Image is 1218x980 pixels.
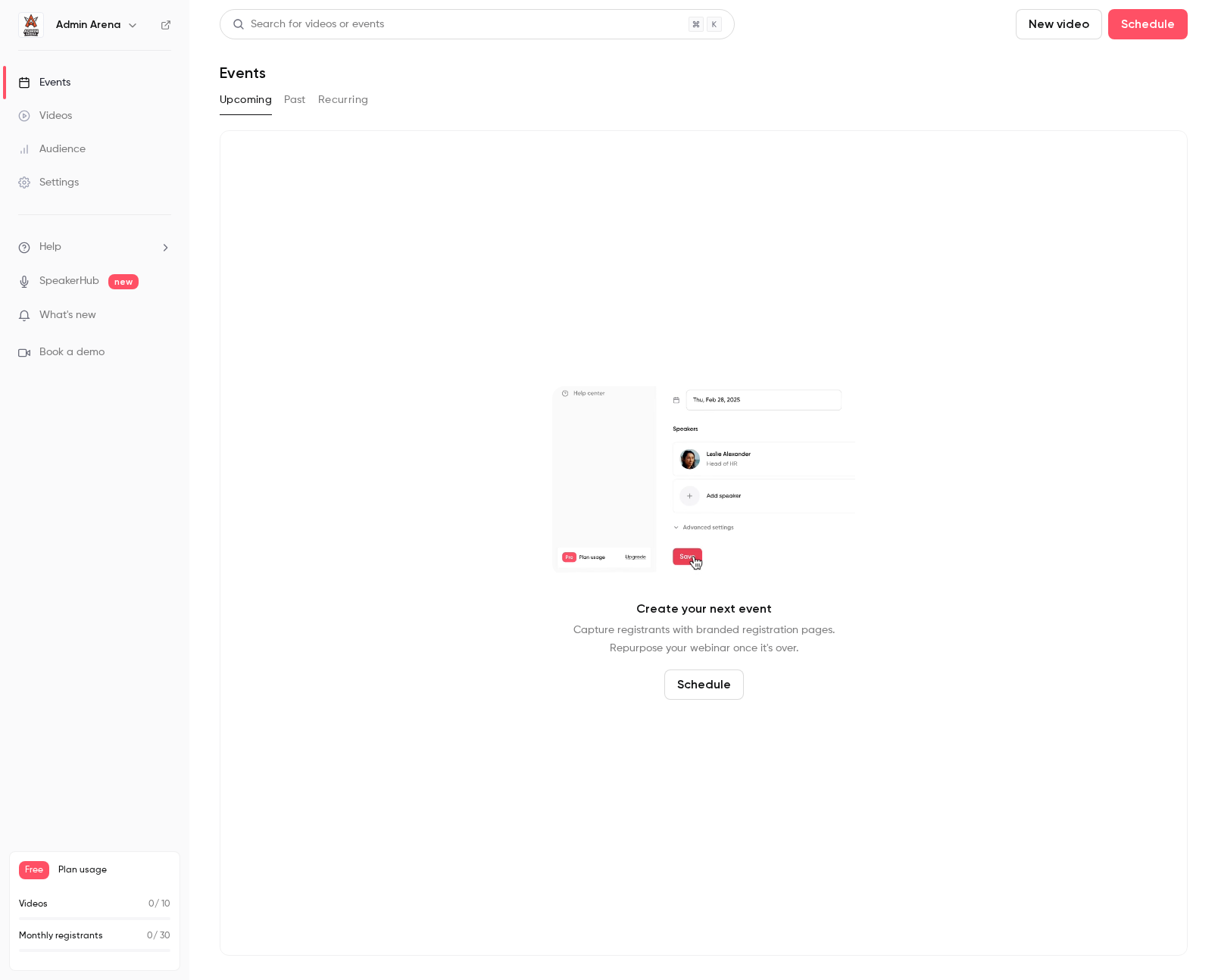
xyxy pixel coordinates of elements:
[318,88,369,112] button: Recurring
[1016,9,1102,39] button: New video
[148,897,170,911] p: / 10
[1108,9,1188,39] button: Schedule
[220,64,266,82] h1: Events
[39,239,61,255] span: Help
[664,669,744,700] button: Schedule
[18,108,72,123] div: Videos
[39,273,99,289] a: SpeakerHub
[18,175,79,190] div: Settings
[220,88,272,112] button: Upcoming
[56,17,120,33] h6: Admin Arena
[636,600,772,618] p: Create your next event
[284,88,306,112] button: Past
[19,929,103,943] p: Monthly registrants
[108,274,139,289] span: new
[58,864,170,876] span: Plan usage
[39,307,96,323] span: What's new
[18,142,86,157] div: Audience
[39,345,105,360] span: Book a demo
[153,309,171,323] iframe: Noticeable Trigger
[19,861,49,879] span: Free
[148,900,155,909] span: 0
[18,239,171,255] li: help-dropdown-opener
[573,621,835,657] p: Capture registrants with branded registration pages. Repurpose your webinar once it's over.
[19,897,48,911] p: Videos
[233,17,384,33] div: Search for videos or events
[18,75,70,90] div: Events
[19,13,43,37] img: Admin Arena
[147,929,170,943] p: / 30
[147,932,153,941] span: 0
